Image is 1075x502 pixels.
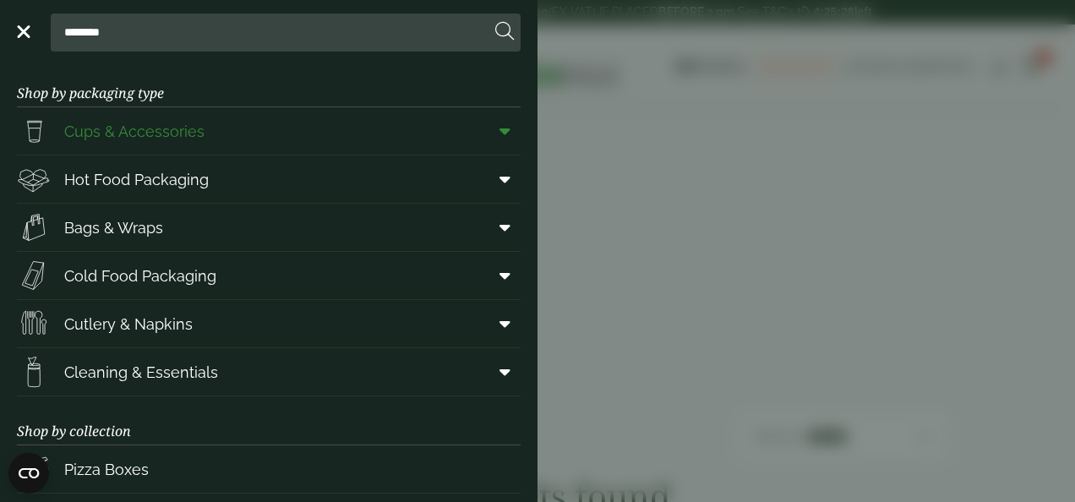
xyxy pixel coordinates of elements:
span: Pizza Boxes [64,458,149,481]
h3: Shop by collection [17,396,521,445]
h3: Shop by packaging type [17,58,521,107]
img: Deli_box.svg [17,162,51,196]
span: Cups & Accessories [64,120,205,143]
img: open-wipe.svg [17,355,51,389]
a: Cold Food Packaging [17,252,521,299]
a: Bags & Wraps [17,204,521,251]
img: Paper_carriers.svg [17,210,51,244]
a: Cleaning & Essentials [17,348,521,396]
span: Hot Food Packaging [64,168,209,191]
a: Cups & Accessories [17,107,521,155]
img: Sandwich_box.svg [17,259,51,292]
a: Cutlery & Napkins [17,300,521,347]
span: Cutlery & Napkins [64,313,193,336]
span: Cold Food Packaging [64,265,216,287]
button: Open CMP widget [8,453,49,494]
a: Pizza Boxes [17,445,521,493]
img: PintNhalf_cup.svg [17,114,51,148]
img: Cutlery.svg [17,307,51,341]
span: Cleaning & Essentials [64,361,218,384]
span: Bags & Wraps [64,216,163,239]
a: Hot Food Packaging [17,156,521,203]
